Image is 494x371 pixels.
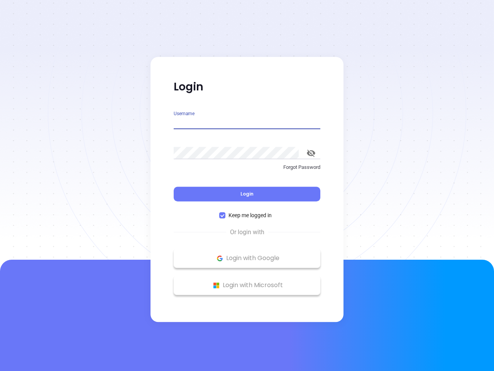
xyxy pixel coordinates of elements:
[226,228,268,237] span: Or login with
[174,248,320,268] button: Google Logo Login with Google
[178,279,316,291] p: Login with Microsoft
[240,191,254,197] span: Login
[174,187,320,201] button: Login
[302,144,320,162] button: toggle password visibility
[174,163,320,177] a: Forgot Password
[215,254,225,263] img: Google Logo
[174,163,320,171] p: Forgot Password
[211,281,221,290] img: Microsoft Logo
[178,252,316,264] p: Login with Google
[174,111,195,116] label: Username
[225,211,275,220] span: Keep me logged in
[174,276,320,295] button: Microsoft Logo Login with Microsoft
[174,80,320,94] p: Login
